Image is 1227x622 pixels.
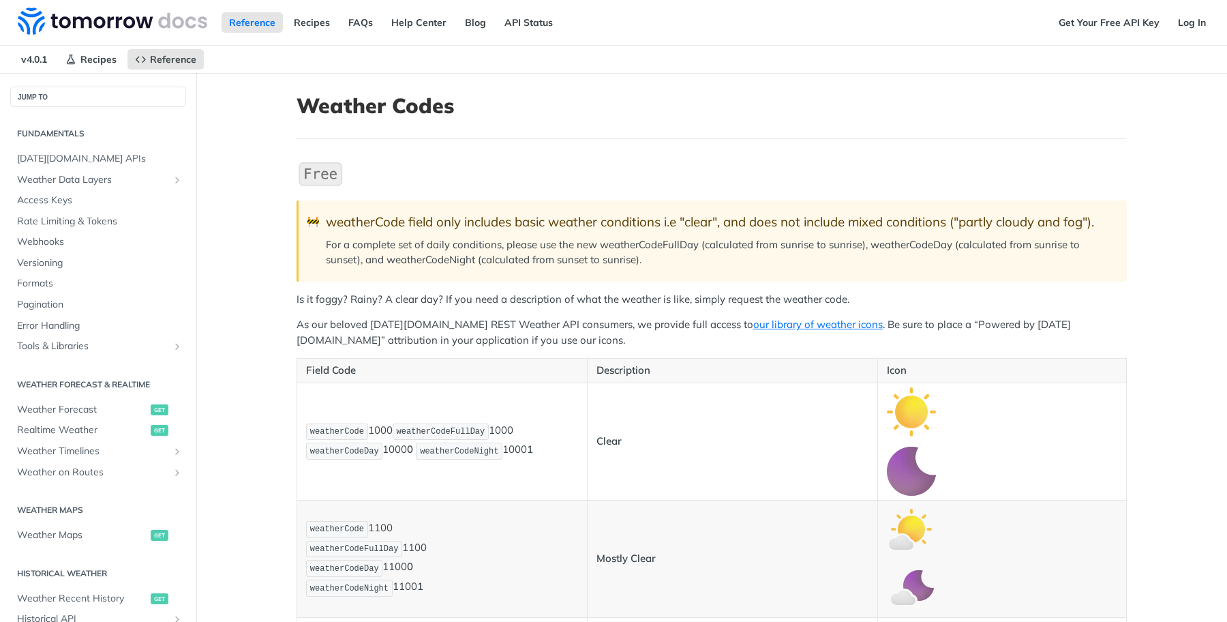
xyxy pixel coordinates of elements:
h2: Weather Forecast & realtime [10,379,186,391]
span: 🚧 [307,214,320,230]
img: clear_day [887,387,936,436]
span: v4.0.1 [14,49,55,70]
span: Error Handling [17,319,183,333]
a: Reference [127,49,204,70]
span: Expand image [887,404,936,417]
code: weatherCodeFullDay [393,424,489,441]
span: Weather Recent History [17,592,147,606]
button: JUMP TO [10,87,186,107]
a: Weather Forecastget [10,400,186,420]
span: Weather Data Layers [17,173,168,187]
span: Weather Maps [17,529,147,542]
a: Realtime Weatherget [10,420,186,441]
a: Recipes [58,49,124,70]
a: Log In [1170,12,1213,33]
a: Webhooks [10,232,186,252]
strong: Mostly Clear [596,552,656,565]
span: get [151,593,168,604]
code: weatherCodeNight [416,443,502,460]
a: Weather Recent Historyget [10,589,186,609]
a: API Status [497,12,560,33]
a: Weather Mapsget [10,525,186,546]
p: Icon [887,363,1117,379]
a: our library of weather icons [753,318,883,331]
span: Versioning [17,256,183,270]
span: Rate Limiting & Tokens [17,215,183,228]
span: Access Keys [17,194,183,207]
a: Access Keys [10,190,186,211]
span: Weather Timelines [17,445,168,458]
a: FAQs [341,12,380,33]
code: weatherCodeNight [306,580,393,597]
span: Realtime Weather [17,424,147,437]
span: Weather Forecast [17,403,147,417]
button: Show subpages for Tools & Libraries [172,341,183,352]
span: Expand image [887,522,936,535]
h2: Fundamentals [10,128,186,140]
p: 1000 1000 1000 1000 [306,422,578,462]
span: Pagination [17,298,183,312]
p: Is it foggy? Rainy? A clear day? If you need a description of what the weather is like, simply re... [297,292,1127,308]
a: Weather TimelinesShow subpages for Weather Timelines [10,441,186,462]
h2: Historical Weather [10,567,186,580]
span: Expand image [887,581,936,594]
strong: 1 [417,580,423,593]
strong: Clear [596,434,622,447]
span: Reference [150,53,196,65]
img: clear_night [887,447,936,496]
h1: Weather Codes [297,93,1127,118]
a: Help Center [384,12,454,33]
span: Formats [17,277,183,291]
span: Webhooks [17,235,183,249]
code: weatherCodeFullDay [306,541,402,558]
button: Show subpages for Weather Timelines [172,446,183,457]
a: Error Handling [10,316,186,336]
p: As our beloved [DATE][DOMAIN_NAME] REST Weather API consumers, we provide full access to . Be sur... [297,317,1127,348]
p: Field Code [306,363,578,379]
button: Show subpages for Weather Data Layers [172,175,183,186]
strong: 0 [407,561,413,574]
a: [DATE][DOMAIN_NAME] APIs [10,149,186,169]
p: For a complete set of daily conditions, please use the new weatherCodeFullDay (calculated from su... [326,237,1113,268]
span: get [151,404,168,415]
a: Get Your Free API Key [1051,12,1167,33]
img: mostly_clear_day [887,505,936,554]
strong: 0 [407,443,413,456]
a: Pagination [10,295,186,315]
a: Recipes [286,12,337,33]
a: Tools & LibrariesShow subpages for Tools & Libraries [10,336,186,357]
code: weatherCode [306,521,368,538]
a: Weather on RoutesShow subpages for Weather on Routes [10,462,186,483]
a: Rate Limiting & Tokens [10,211,186,232]
p: Description [596,363,868,379]
code: weatherCode [306,424,368,441]
span: get [151,530,168,541]
span: Expand image [887,464,936,477]
img: Tomorrow.io Weather API Docs [18,8,207,35]
a: Blog [457,12,494,33]
code: weatherCodeDay [306,560,382,577]
span: [DATE][DOMAIN_NAME] APIs [17,152,183,166]
span: Tools & Libraries [17,340,168,353]
code: weatherCodeDay [306,443,382,460]
strong: 1 [527,443,533,456]
a: Weather Data LayersShow subpages for Weather Data Layers [10,170,186,190]
span: Weather on Routes [17,466,168,479]
img: mostly_clear_night [887,564,936,613]
p: 1100 1100 1100 1100 [306,520,578,598]
h2: Weather Maps [10,504,186,516]
a: Formats [10,273,186,294]
a: Reference [222,12,283,33]
span: get [151,425,168,436]
a: Versioning [10,253,186,273]
button: Show subpages for Weather on Routes [172,467,183,478]
span: Recipes [80,53,117,65]
div: weatherCode field only includes basic weather conditions i.e "clear", and does not include mixed ... [326,214,1113,230]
